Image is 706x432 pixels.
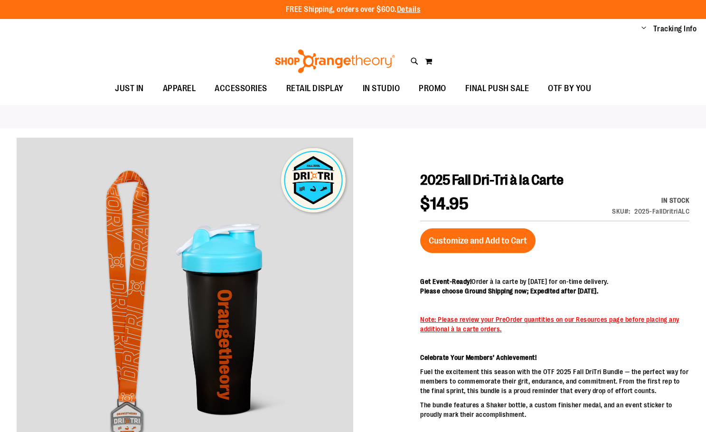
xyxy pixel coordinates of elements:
span: RETAIL DISPLAY [286,78,344,99]
a: APPAREL [153,78,206,100]
a: OTF BY YOU [538,78,601,100]
a: FINAL PUSH SALE [456,78,539,100]
a: ACCESSORIES [205,78,277,100]
p: The bundle features a Shaker bottle, a custom finisher medal, and an event sticker to proudly mar... [420,400,689,419]
p: Fuel the excitement this season with the OTF 2025 Fall DriTri Bundle — the perfect way for member... [420,367,689,395]
strong: Celebrate Your Members’ Achievement! [420,354,537,361]
p: Availability: [612,196,689,205]
span: In stock [661,197,689,204]
span: Customize and Add to Cart [429,235,527,246]
span: APPAREL [163,78,196,99]
button: Account menu [641,24,646,34]
a: IN STUDIO [353,78,410,100]
span: $14.95 [420,194,469,214]
a: Tracking Info [653,24,697,34]
a: JUST IN [105,78,153,99]
p: FREE Shipping, orders over $600. [286,4,421,15]
span: IN STUDIO [363,78,400,99]
span: Order à la carte by [DATE] for on-time delivery. [471,278,608,285]
span: PROMO [419,78,446,99]
img: Shop Orangetheory [273,49,396,73]
span: Please choose Ground Shipping now; Expedited after [DATE]. [420,287,598,295]
span: OTF BY YOU [548,78,591,99]
span: ACCESSORIES [215,78,267,99]
button: Customize and Add to Cart [420,228,536,253]
strong: SKU [612,207,631,215]
a: RETAIL DISPLAY [277,78,353,100]
span: Get Event-Ready! [420,278,471,285]
a: Details [397,5,421,14]
span: FINAL PUSH SALE [465,78,529,99]
span: JUST IN [115,78,144,99]
div: 2025-FallDritriALC [634,207,689,216]
span: 2025 Fall Dri-Tri à la Carte [420,172,563,188]
span: Note: Please review your PreOrder quantities on our Resources page before placing any additional ... [420,316,679,333]
a: PROMO [409,78,456,100]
